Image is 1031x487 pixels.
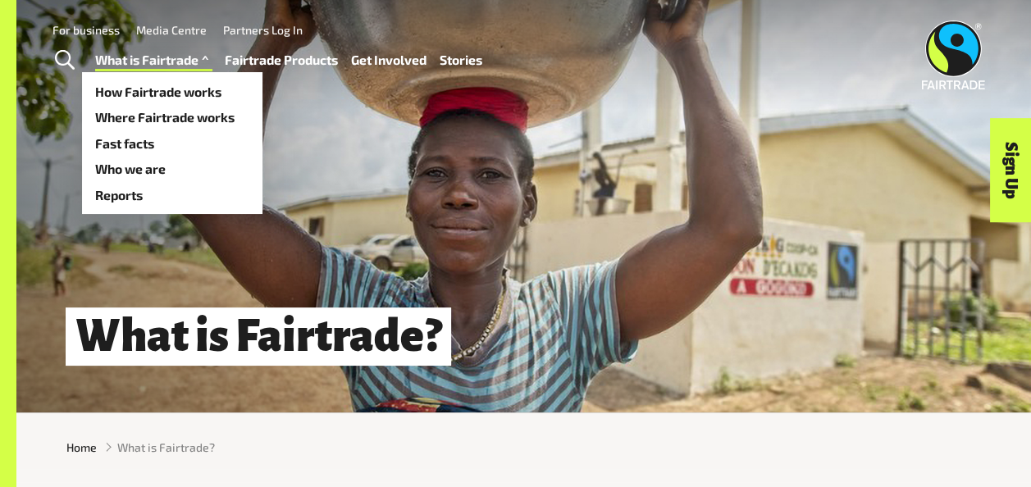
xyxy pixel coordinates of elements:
[44,40,84,81] a: Toggle Search
[66,439,97,456] a: Home
[82,156,262,182] a: Who we are
[82,79,262,105] a: How Fairtrade works
[440,48,482,71] a: Stories
[66,307,451,366] h1: What is Fairtrade?
[922,20,985,89] img: Fairtrade Australia New Zealand logo
[351,48,427,71] a: Get Involved
[52,23,120,37] a: For business
[95,48,212,71] a: What is Fairtrade
[223,23,303,37] a: Partners Log In
[82,130,262,157] a: Fast facts
[136,23,207,37] a: Media Centre
[117,439,215,456] span: What is Fairtrade?
[82,104,262,130] a: Where Fairtrade works
[82,182,262,208] a: Reports
[225,48,338,71] a: Fairtrade Products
